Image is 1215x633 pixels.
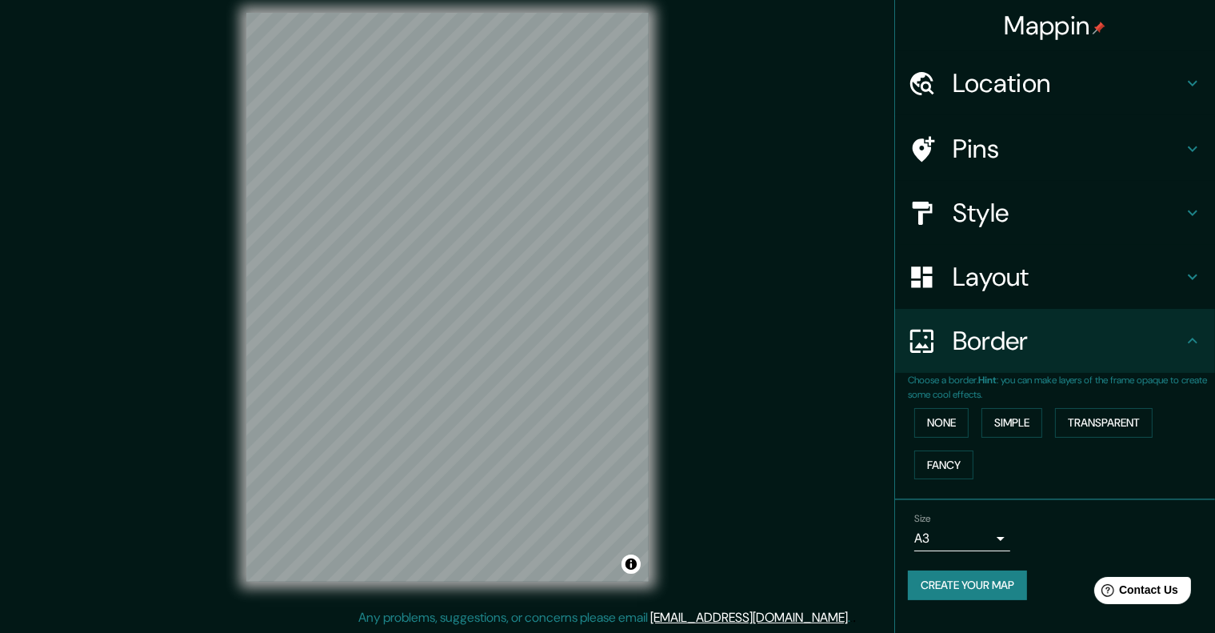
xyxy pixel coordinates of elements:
p: Choose a border. : you can make layers of the frame opaque to create some cool effects. [908,373,1215,402]
div: . [851,608,853,627]
div: A3 [914,526,1010,551]
button: Toggle attribution [621,555,641,574]
button: Create your map [908,571,1027,600]
a: [EMAIL_ADDRESS][DOMAIN_NAME] [651,609,849,626]
button: Simple [981,408,1042,438]
h4: Pins [953,133,1183,165]
div: Style [895,181,1215,245]
iframe: Help widget launcher [1073,571,1197,615]
button: Transparent [1055,408,1153,438]
h4: Layout [953,261,1183,293]
label: Size [914,512,931,526]
canvas: Map [246,13,649,582]
h4: Location [953,67,1183,99]
button: Fancy [914,451,973,480]
img: pin-icon.png [1093,22,1105,34]
h4: Mappin [1005,10,1106,42]
button: None [914,408,969,438]
h4: Border [953,325,1183,357]
b: Hint [978,374,997,387]
div: . [853,608,857,627]
div: Location [895,51,1215,115]
div: Border [895,309,1215,373]
div: Layout [895,245,1215,309]
p: Any problems, suggestions, or concerns please email . [359,608,851,627]
div: Pins [895,117,1215,181]
h4: Style [953,197,1183,229]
